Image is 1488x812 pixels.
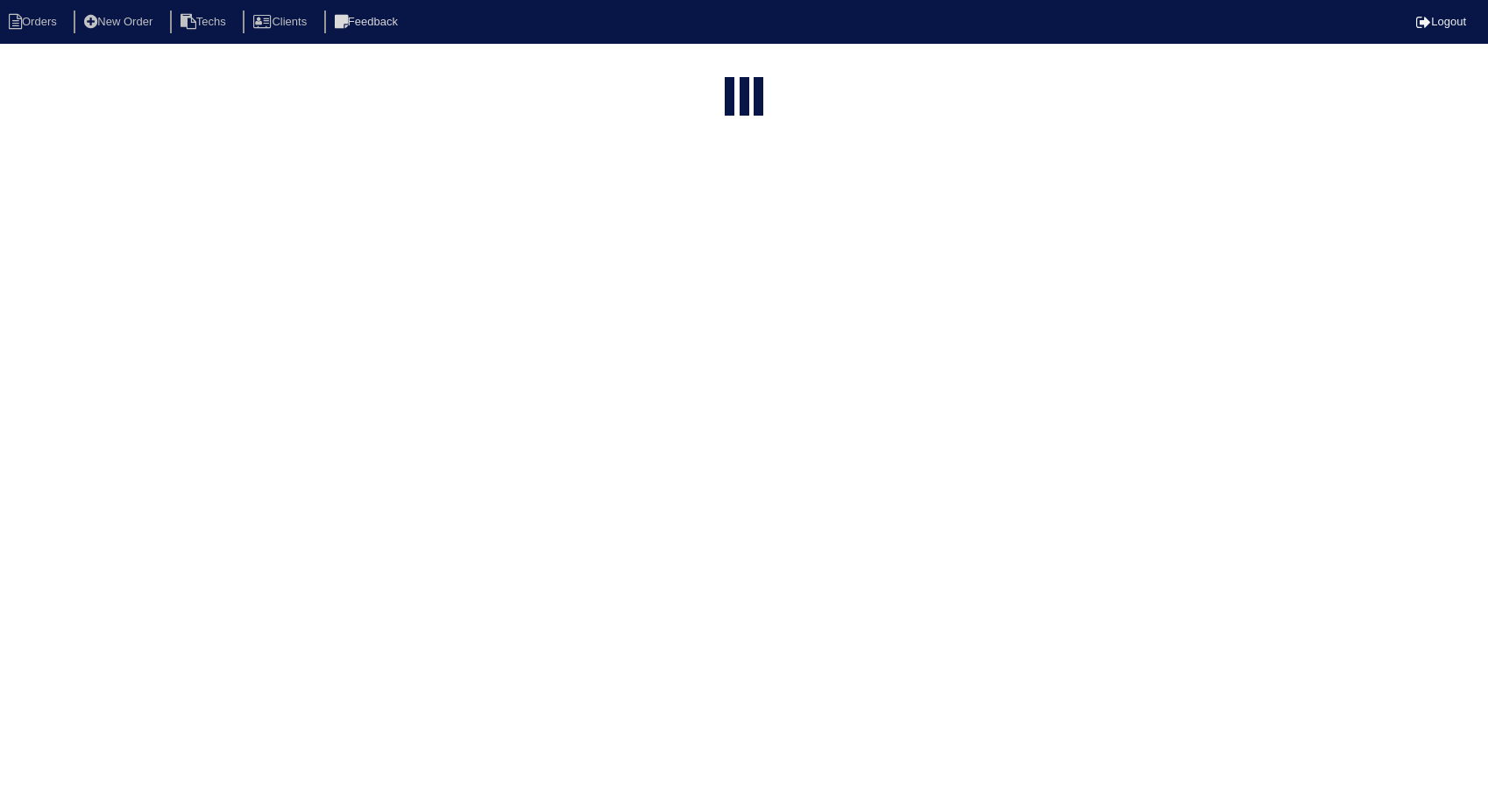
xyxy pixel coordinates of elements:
li: Techs [170,11,240,34]
a: Logout [1416,15,1466,28]
a: New Order [74,15,167,28]
li: New Order [74,11,167,34]
li: Clients [243,11,321,34]
li: Feedback [324,11,412,34]
a: Clients [243,15,321,28]
a: Techs [170,15,240,28]
div: loading... [740,77,749,119]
